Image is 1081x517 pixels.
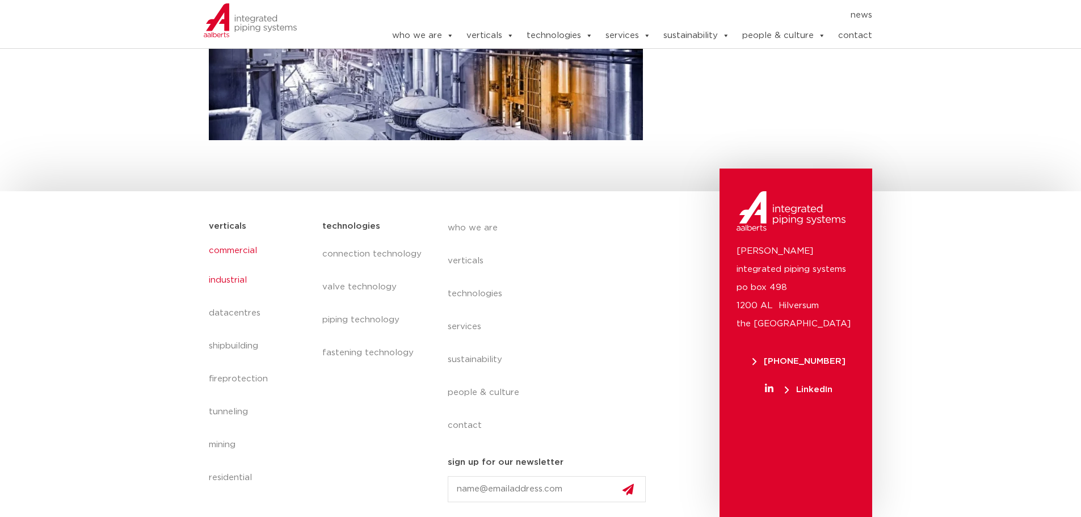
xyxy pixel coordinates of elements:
a: services [605,24,651,47]
a: sustainability [663,24,730,47]
a: fastening technology [322,337,424,369]
a: people & culture [742,24,826,47]
a: tunneling [209,396,312,428]
a: technologies [527,24,593,47]
a: piping technology [322,304,424,337]
a: contact [448,409,655,442]
a: who we are [392,24,454,47]
span: [PHONE_NUMBER] [752,357,846,365]
a: residential [209,461,312,494]
a: connection technology [322,238,424,271]
a: verticals [448,245,655,278]
nav: Menu [357,6,873,24]
a: industrial [209,264,312,297]
a: sustainability [448,343,655,376]
p: [PERSON_NAME] integrated piping systems po box 498 1200 AL Hilversum the [GEOGRAPHIC_DATA] [737,242,855,333]
a: datacentres [209,297,312,330]
a: fireprotection [209,363,312,396]
a: who we are [448,212,655,245]
h5: verticals [209,217,246,236]
a: contact [838,24,872,47]
img: send.svg [622,484,634,495]
a: commercial [209,238,312,264]
a: services [448,310,655,343]
nav: Menu [322,238,424,369]
nav: Menu [209,238,312,494]
a: mining [209,428,312,461]
a: shipbuilding [209,330,312,363]
a: news [851,6,872,24]
input: name@emailaddress.com [448,476,646,502]
span: LinkedIn [785,385,832,394]
h5: sign up for our newsletter [448,453,563,472]
a: people & culture [448,376,655,409]
a: technologies [448,278,655,310]
h5: technologies [322,217,380,236]
a: valve technology [322,271,424,304]
a: verticals [466,24,514,47]
a: [PHONE_NUMBER] [737,357,861,365]
a: LinkedIn [737,385,861,394]
nav: Menu [448,212,655,442]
